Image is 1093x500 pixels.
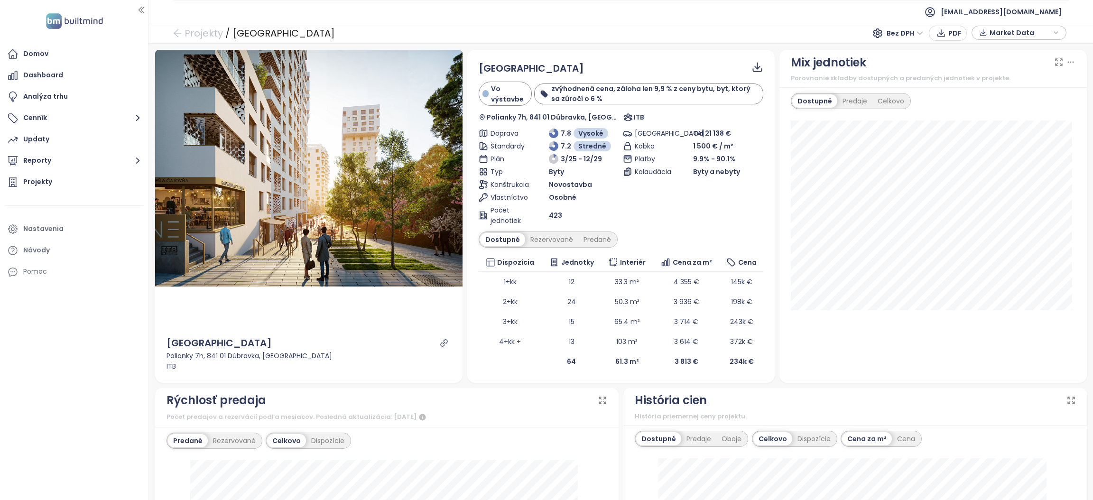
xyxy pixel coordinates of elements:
td: 15 [542,312,602,332]
div: Rýchlosť predaja [167,391,266,409]
td: 103 m² [602,332,653,352]
span: 3 614 € [674,337,698,346]
span: 243k € [730,317,753,326]
div: Rezervované [208,434,261,447]
a: Nastavenia [5,220,144,239]
a: Návody [5,241,144,260]
a: Domov [5,45,144,64]
span: [EMAIL_ADDRESS][DOMAIN_NAME] [941,0,1062,23]
b: zvýhodnená cena, záloha len 9,9 % z ceny bytu, byt, ktorý sa zúročí o 6 % [551,84,750,103]
span: 198k € [731,297,752,306]
span: [GEOGRAPHIC_DATA] [635,128,670,139]
span: Jednotky [561,257,594,268]
a: Projekty [5,173,144,192]
div: Cena za m² [842,432,892,445]
div: Pomoc [5,262,144,281]
span: 423 [549,210,562,221]
div: Celkovo [872,94,909,108]
span: Osobné [549,192,576,203]
div: Pomoc [23,266,47,278]
span: Stredné [578,141,606,151]
span: Kolaudácia [635,167,670,177]
td: 24 [542,292,602,312]
span: Vysoké [578,128,603,139]
span: Bez DPH [887,26,923,40]
div: Predané [168,434,208,447]
div: História cien [635,391,707,409]
span: 9.9% - 90.1% [693,154,736,164]
span: Cena za m² [673,257,712,268]
button: Cenník [5,109,144,128]
span: Vo výstavbe [491,83,527,104]
span: Platby [635,154,670,164]
div: Projekty [23,176,52,188]
span: Interiér [620,257,646,268]
td: 50.3 m² [602,292,653,312]
div: Návody [23,244,50,256]
b: 64 [567,357,576,366]
span: Cena [738,257,757,268]
span: [GEOGRAPHIC_DATA] [479,62,584,75]
div: [GEOGRAPHIC_DATA] [167,336,272,351]
span: Polianky 7h, 841 01 Dúbravka, [GEOGRAPHIC_DATA] [487,112,619,122]
span: 3 936 € [674,297,699,306]
span: Typ [491,167,526,177]
span: ITB [634,112,644,122]
span: Počet jednotiek [491,205,526,226]
td: 33.3 m² [602,272,653,292]
a: arrow-left Projekty [173,25,223,42]
div: Predaje [837,94,872,108]
div: Predané [578,233,616,246]
span: Vlastníctvo [491,192,526,203]
div: Dostupné [480,233,525,246]
span: PDF [948,28,962,38]
div: Analýza trhu [23,91,68,102]
a: link [440,339,448,347]
td: 3+kk [479,312,542,332]
span: Byty [549,167,564,177]
span: 4 355 € [674,277,699,287]
div: Dispozície [792,432,836,445]
td: 4+kk + [479,332,542,352]
div: Updaty [23,133,49,145]
span: 3 714 € [674,317,698,326]
td: 12 [542,272,602,292]
div: Rezervované [525,233,578,246]
span: Kobka [635,141,670,151]
span: Novostavba [549,179,592,190]
button: Reporty [5,151,144,170]
td: 2+kk [479,292,542,312]
div: Porovnanie skladby dostupných a predaných jednotiek v projekte. [791,74,1075,83]
div: Počet predajov a rezervácií podľa mesiacov. Posledná aktualizácia: [DATE] [167,412,608,423]
span: 7.2 [561,141,571,151]
span: Konštrukcia [491,179,526,190]
div: História priemernej ceny projektu. [635,412,1076,421]
b: 3 813 € [675,357,698,366]
div: button [977,26,1061,40]
img: logo [43,11,106,31]
td: 65.4 m² [602,312,653,332]
div: Cena [892,432,920,445]
td: 13 [542,332,602,352]
span: Doprava [491,128,526,139]
div: Dashboard [23,69,63,81]
div: / [225,25,230,42]
div: Oboje [716,432,747,445]
div: Dispozície [306,434,350,447]
span: 7.8 [561,128,571,139]
span: Dispozícia [497,257,534,268]
span: Plán [491,154,526,164]
div: Celkovo [753,432,792,445]
span: Štandardy [491,141,526,151]
td: 1+kk [479,272,542,292]
div: [GEOGRAPHIC_DATA] [232,25,335,42]
span: Od 21 138 € [693,129,731,138]
div: Dostupné [792,94,837,108]
div: ITB [167,361,451,371]
div: Dostupné [636,432,681,445]
div: Predaje [681,432,716,445]
a: Updaty [5,130,144,149]
a: Analýza trhu [5,87,144,106]
div: Mix jednotiek [791,54,866,72]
